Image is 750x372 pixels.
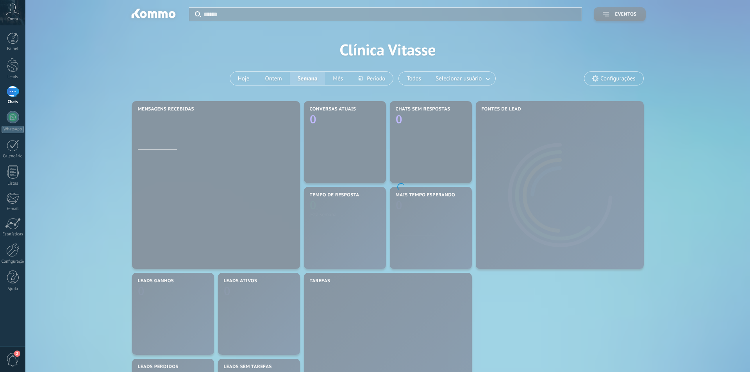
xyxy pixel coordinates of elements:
div: Leads [2,75,24,80]
div: E-mail [2,206,24,212]
div: Calendário [2,154,24,159]
div: Estatísticas [2,232,24,237]
div: WhatsApp [2,126,24,133]
div: Painel [2,46,24,52]
div: Chats [2,100,24,105]
span: 2 [14,351,20,357]
div: Configurações [2,259,24,264]
div: Ajuda [2,287,24,292]
span: Conta [7,17,18,22]
div: Listas [2,181,24,186]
